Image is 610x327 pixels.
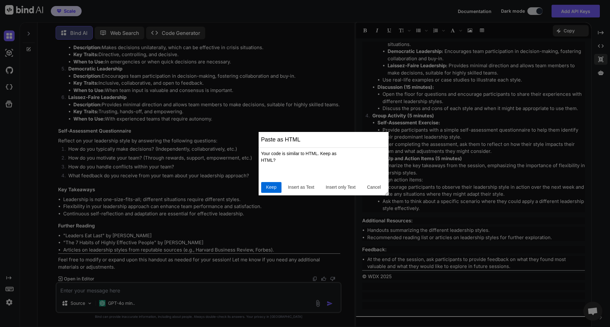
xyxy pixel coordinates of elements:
button: Insert as Text [283,182,319,193]
span: Cancel [364,184,383,191]
span: Keep [264,184,279,191]
button: Cancel [362,182,386,193]
span: Insert only Text [323,184,358,191]
button: Insert only Text [321,182,361,193]
div: Paste as HTML [259,132,303,147]
div: Your code is similar to HTML. Keep as HTML? [261,150,351,164]
span: Insert as Text [285,184,317,191]
button: Keep [261,182,282,193]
